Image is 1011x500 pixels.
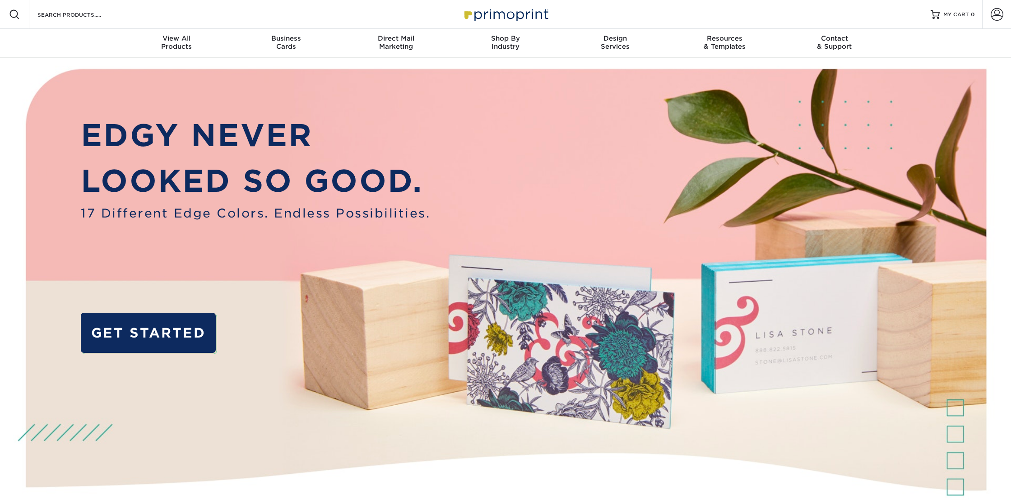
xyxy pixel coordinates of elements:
[81,158,430,204] p: LOOKED SO GOOD.
[943,11,969,19] span: MY CART
[451,34,561,42] span: Shop By
[122,29,232,58] a: View AllProducts
[560,34,670,42] span: Design
[670,34,779,42] span: Resources
[341,34,451,42] span: Direct Mail
[81,313,216,352] a: GET STARTED
[560,34,670,51] div: Services
[460,5,551,24] img: Primoprint
[81,113,430,158] p: EDGY NEVER
[232,34,341,42] span: Business
[122,34,232,51] div: Products
[560,29,670,58] a: DesignServices
[341,29,451,58] a: Direct MailMarketing
[37,9,125,20] input: SEARCH PRODUCTS.....
[779,34,889,51] div: & Support
[341,34,451,51] div: Marketing
[81,204,430,222] span: 17 Different Edge Colors. Endless Possibilities.
[122,34,232,42] span: View All
[779,34,889,42] span: Contact
[232,29,341,58] a: BusinessCards
[779,29,889,58] a: Contact& Support
[451,29,561,58] a: Shop ByIndustry
[670,29,779,58] a: Resources& Templates
[971,11,975,18] span: 0
[232,34,341,51] div: Cards
[670,34,779,51] div: & Templates
[451,34,561,51] div: Industry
